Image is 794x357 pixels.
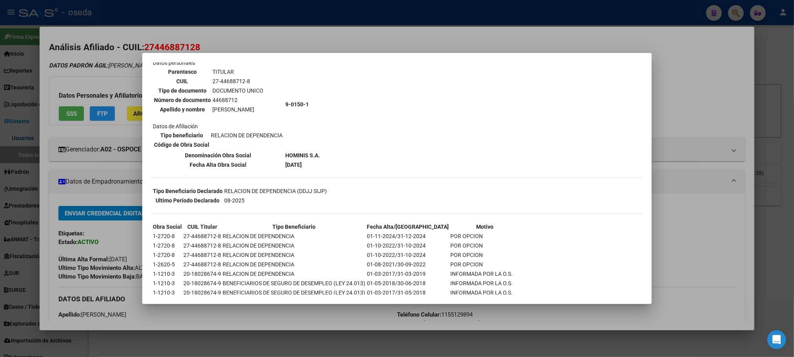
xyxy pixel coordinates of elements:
[222,270,366,278] td: RELACION DE DEPENDENCIA
[183,288,221,297] td: 20-18028674-9
[152,187,223,195] th: Tipo Beneficiario Declarado
[212,86,264,95] td: DOCUMENTO UNICO
[152,279,182,288] td: 1-1210-3
[183,232,221,240] td: 27-44688712-8
[767,330,786,349] div: Open Intercom Messenger
[450,288,520,297] td: INFORMADA POR LA O.S.
[152,151,284,160] th: Denominación Obra Social
[152,58,284,150] td: Datos personales Datos de Afiliación
[222,222,366,231] th: Tipo Beneficiario
[210,131,283,140] td: RELACION DE DEPENDENCIA
[183,251,221,259] td: 27-44688712-8
[222,251,366,259] td: RELACION DE DEPENDENCIA
[366,241,449,250] td: 01-10-2022/31-10-2024
[154,96,211,104] th: Número de documento
[222,241,366,250] td: RELACION DE DEPENDENCIA
[450,279,520,288] td: INFORMADA POR LA O.S.
[212,67,264,76] td: TITULAR
[366,222,449,231] th: Fecha Alta/[GEOGRAPHIC_DATA]
[450,260,520,269] td: POR OPCION
[152,160,284,169] th: Fecha Alta Obra Social
[154,105,211,114] th: Apellido y nombre
[183,241,221,250] td: 27-44688712-8
[152,270,182,278] td: 1-1210-3
[450,251,520,259] td: POR OPCION
[450,270,520,278] td: INFORMADA POR LA O.S.
[152,251,182,259] td: 1-2720-8
[224,187,327,195] td: RELACION DE DEPENDENCIA (DDJJ SIJP)
[212,105,264,114] td: [PERSON_NAME]
[222,232,366,240] td: RELACION DE DEPENDENCIA
[450,222,520,231] th: Motivo
[183,260,221,269] td: 27-44688712-8
[152,241,182,250] td: 1-2720-8
[366,270,449,278] td: 01-03-2017/31-03-2019
[152,196,223,205] th: Ultimo Período Declarado
[183,222,221,231] th: CUIL Titular
[152,232,182,240] td: 1-2720-8
[366,279,449,288] td: 01-05-2018/30-06-2018
[366,260,449,269] td: 01-08-2021/30-09-2022
[154,67,211,76] th: Parentesco
[222,260,366,269] td: RELACION DE DEPENDENCIA
[366,251,449,259] td: 01-10-2022/31-10-2024
[183,279,221,288] td: 20-18028674-9
[212,96,264,104] td: 44688712
[450,232,520,240] td: POR OPCION
[222,288,366,297] td: BENEFICIARIOS DE SEGURO DE DESEMPLEO (LEY 24.013)
[154,131,210,140] th: Tipo beneficiario
[152,288,182,297] td: 1-1210-3
[183,270,221,278] td: 20-18028674-9
[285,152,320,158] b: HOMINIS S.A.
[366,288,449,297] td: 01-03-2017/31-05-2018
[212,77,264,86] td: 27-44688712-8
[154,77,211,86] th: CUIL
[154,140,210,149] th: Código de Obra Social
[285,162,302,168] b: [DATE]
[285,101,309,107] b: 9-0150-1
[152,222,182,231] th: Obra Social
[152,260,182,269] td: 1-2620-5
[450,241,520,250] td: POR OPCION
[366,232,449,240] td: 01-11-2024/31-12-2024
[224,196,327,205] td: 08-2025
[154,86,211,95] th: Tipo de documento
[222,279,366,288] td: BENEFICIARIOS DE SEGURO DE DESEMPLEO (LEY 24.013)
